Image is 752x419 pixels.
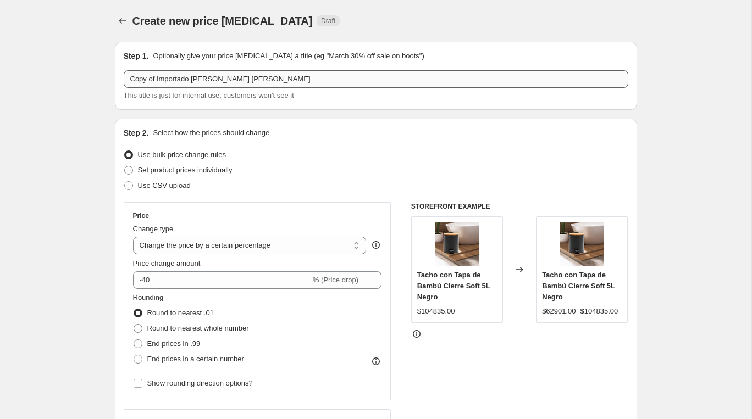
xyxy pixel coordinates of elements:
span: Use CSV upload [138,181,191,189]
p: Optionally give your price [MEDICAL_DATA] a title (eg "March 30% off sale on boots") [153,51,424,62]
h2: Step 1. [124,51,149,62]
div: $104835.00 [417,306,455,317]
span: Set product prices individually [138,166,233,174]
div: $62901.00 [542,306,576,317]
span: Round to nearest .01 [147,309,214,317]
h6: STOREFRONT EXAMPLE [411,202,628,211]
span: Show rounding direction options? [147,379,253,387]
span: Price change amount [133,259,201,267]
img: 36_750980ae-ce80-4889-a73d-3968d4d837a5_80x.jpg [435,222,479,266]
h2: Step 2. [124,127,149,138]
span: End prices in a certain number [147,355,244,363]
span: Draft [321,16,335,25]
p: Select how the prices should change [153,127,269,138]
span: Tacho con Tapa de Bambú Cierre Soft 5L Negro [542,271,615,301]
img: 36_750980ae-ce80-4889-a73d-3968d4d837a5_80x.jpg [560,222,604,266]
span: Round to nearest whole number [147,324,249,332]
span: Use bulk price change rules [138,150,226,159]
button: Price change jobs [115,13,130,29]
span: Rounding [133,293,164,301]
h3: Price [133,211,149,220]
span: This title is just for internal use, customers won't see it [124,91,294,99]
span: Change type [133,225,174,233]
span: Tacho con Tapa de Bambú Cierre Soft 5L Negro [417,271,490,301]
input: 30% off holiday sale [124,70,628,88]
span: End prices in .99 [147,339,201,348]
div: help [371,239,381,250]
span: Create new price [MEDICAL_DATA] [132,15,313,27]
span: % (Price drop) [313,276,358,284]
input: -15 [133,271,311,289]
strike: $104835.00 [580,306,618,317]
